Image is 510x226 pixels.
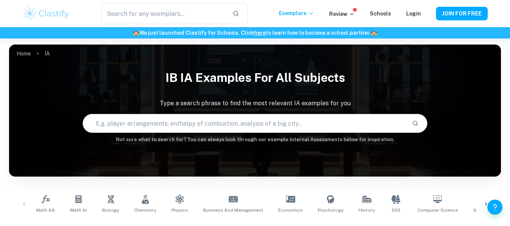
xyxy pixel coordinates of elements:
span: Psychology [318,207,344,214]
span: Economics [278,207,303,214]
button: Help and Feedback [487,200,502,215]
span: Computer Science [417,207,458,214]
span: Math AA [36,207,55,214]
a: Home [17,48,31,59]
img: Clastify logo [23,6,71,21]
span: Math AI [70,207,87,214]
p: Type a search phrase to find the most relevant IA examples for you [9,99,501,108]
span: 🏫 [133,30,139,36]
span: 🏫 [371,30,377,36]
span: Business and Management [203,207,263,214]
span: History [359,207,375,214]
button: Search [409,117,422,130]
p: Exemplars [279,9,314,17]
h1: IB IA examples for all subjects [9,66,501,90]
p: Review [329,10,355,18]
a: Login [406,11,421,17]
span: Biology [102,207,119,214]
a: here [254,30,266,36]
input: Search for any exemplars... [102,3,226,24]
span: ESS [392,207,401,214]
h6: Not sure what to search for? You can always look through our example Internal Assessments below f... [9,136,501,143]
span: Geography [473,207,498,214]
span: Physics [171,207,188,214]
button: JOIN FOR FREE [436,7,488,20]
p: IA [45,49,50,58]
span: Chemistry [134,207,156,214]
input: E.g. player arrangements, enthalpy of combustion, analysis of a big city... [83,113,405,134]
h6: We just launched Clastify for Schools. Click to learn how to become a school partner. [2,29,508,37]
a: Schools [370,11,391,17]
